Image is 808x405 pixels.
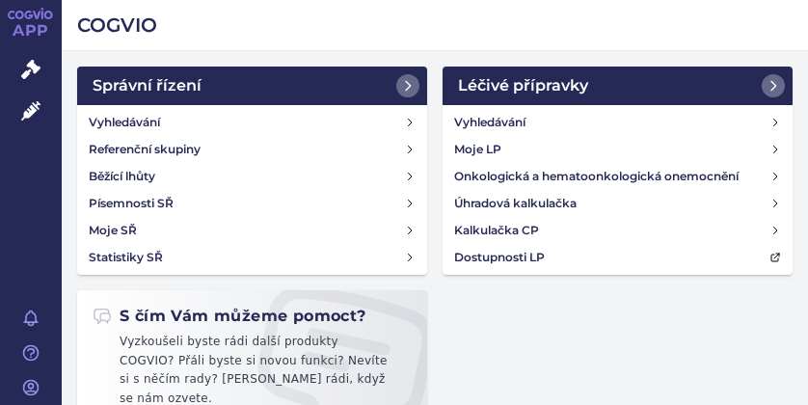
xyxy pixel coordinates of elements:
[93,306,366,327] h2: S čím Vám můžeme pomoct?
[446,190,789,217] a: Úhradová kalkulačka
[81,244,423,271] a: Statistiky SŘ
[454,140,501,159] h4: Moje LP
[446,163,789,190] a: Onkologická a hematoonkologická onemocnění
[89,248,163,267] h4: Statistiky SŘ
[81,136,423,163] a: Referenční skupiny
[89,113,160,132] h4: Vyhledávání
[81,190,423,217] a: Písemnosti SŘ
[454,221,539,240] h4: Kalkulačka CP
[446,109,789,136] a: Vyhledávání
[446,217,789,244] a: Kalkulačka CP
[454,113,525,132] h4: Vyhledávání
[81,163,423,190] a: Běžící lhůty
[77,12,793,39] h2: COGVIO
[443,67,793,105] a: Léčivé přípravky
[89,167,155,186] h4: Běžící lhůty
[454,194,577,213] h4: Úhradová kalkulačka
[89,194,174,213] h4: Písemnosti SŘ
[77,67,427,105] a: Správní řízení
[454,248,545,267] h4: Dostupnosti LP
[458,74,588,97] h2: Léčivé přípravky
[446,136,789,163] a: Moje LP
[81,217,423,244] a: Moje SŘ
[89,140,201,159] h4: Referenční skupiny
[89,221,137,240] h4: Moje SŘ
[454,167,739,186] h4: Onkologická a hematoonkologická onemocnění
[93,74,202,97] h2: Správní řízení
[81,109,423,136] a: Vyhledávání
[446,244,789,271] a: Dostupnosti LP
